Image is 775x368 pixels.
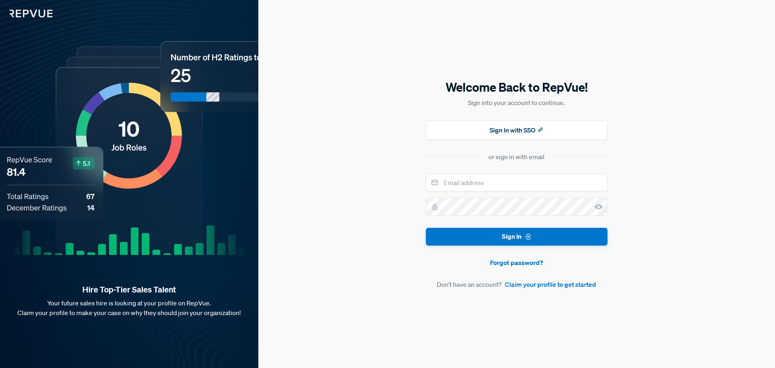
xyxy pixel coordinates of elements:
[426,120,607,140] button: Sign In with SSO
[13,298,245,318] p: Your future sales hire is looking at your profile on RepVue. Claim your profile to make your case...
[505,280,596,289] a: Claim your profile to get started
[13,284,245,295] strong: Hire Top-Tier Sales Talent
[426,98,607,107] p: Sign into your account to continue.
[426,79,607,96] h5: Welcome Back to RepVue!
[426,280,607,289] article: Don't have an account?
[488,152,545,162] div: or sign in with email
[426,228,607,246] button: Sign In
[426,258,607,267] a: Forgot password?
[426,174,607,191] input: Email address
